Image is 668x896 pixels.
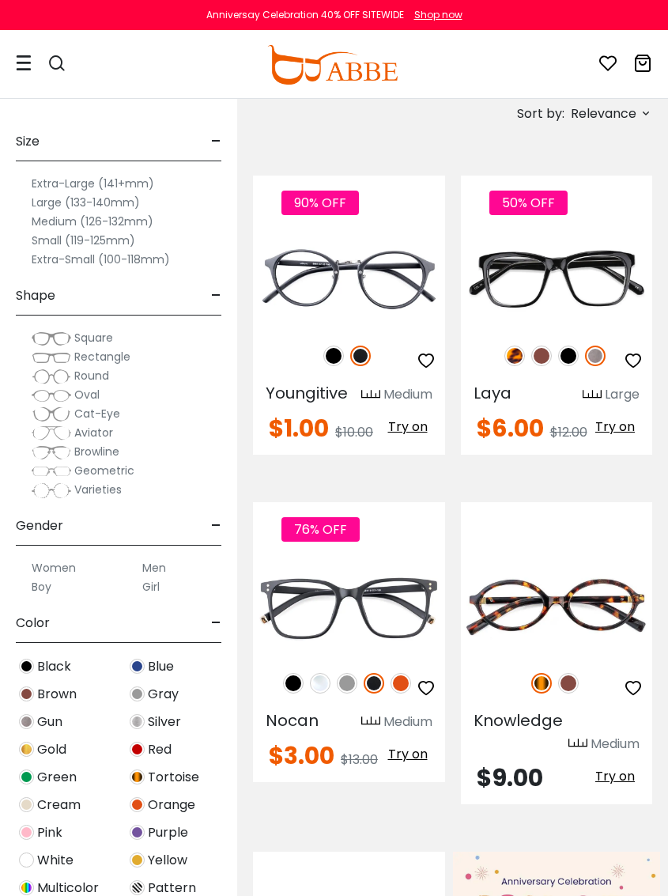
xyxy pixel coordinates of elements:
img: Multicolor [19,880,34,895]
img: Gun [585,346,606,366]
img: Square.png [32,331,71,346]
img: Purple [130,825,145,840]
span: Browline [74,444,119,459]
span: $1.00 [269,411,329,445]
span: Shape [16,277,55,315]
span: Gold [37,740,66,759]
span: 50% OFF [489,191,568,215]
span: White [37,851,74,870]
button: Try on [383,417,432,437]
span: Laya [474,382,511,404]
label: Women [32,558,76,577]
span: Size [16,123,40,161]
img: abbeglasses.com [267,45,397,85]
img: Gun Laya - Plastic ,Universal Bridge Fit [461,233,653,328]
img: Geometric.png [32,463,71,479]
img: Red [130,742,145,757]
img: Matte Black [350,346,371,366]
img: Cat-Eye.png [32,406,71,422]
label: Boy [32,577,51,596]
span: Brown [37,685,77,704]
a: Tortoise Knowledge - Acetate ,Universal Bridge Fit [461,559,653,655]
div: Anniversay Celebration 40% OFF SITEWIDE [206,8,404,22]
img: Leopard [504,346,525,366]
button: Try on [591,766,640,787]
label: Extra-Small (100-118mm) [32,250,170,269]
span: Gender [16,507,63,545]
img: Blue [130,659,145,674]
label: Men [142,558,166,577]
div: Medium [383,385,432,404]
span: Relevance [571,100,636,128]
span: $10.00 [335,423,373,441]
img: Rectangle.png [32,350,71,365]
img: size ruler [361,389,380,401]
img: Black [323,346,344,366]
span: Pink [37,823,62,842]
img: Brown [19,686,34,701]
img: Gold [19,742,34,757]
span: - [211,277,221,315]
span: Try on [388,745,428,763]
span: Nocan [266,709,319,732]
span: $3.00 [269,739,334,773]
span: - [211,507,221,545]
span: 76% OFF [281,517,360,542]
img: Pink [19,825,34,840]
span: Cream [37,796,81,815]
img: Brown [531,346,552,366]
img: Black [283,673,304,694]
img: Cream [19,797,34,812]
span: Rectangle [74,349,130,365]
span: Knowledge [474,709,563,732]
span: Square [74,330,113,346]
img: size ruler [361,716,380,728]
img: Orange [391,673,411,694]
div: Medium [591,735,640,754]
button: Try on [383,744,432,765]
span: Aviator [74,425,113,440]
img: Silver [130,714,145,729]
img: size ruler [568,738,587,750]
img: Brown [558,673,579,694]
span: Blue [148,657,174,676]
img: Matte-black Youngitive - Plastic ,Adjust Nose Pads [253,233,445,328]
img: Browline.png [32,444,71,460]
span: $9.00 [477,761,543,795]
img: size ruler [583,389,602,401]
img: Varieties.png [32,482,71,499]
span: Tortoise [148,768,199,787]
div: Shop now [414,8,462,22]
span: Color [16,604,50,642]
span: Cat-Eye [74,406,120,422]
span: Sort by: [517,104,564,123]
span: Purple [148,823,188,842]
span: Oval [74,387,100,403]
img: Round.png [32,369,71,384]
img: Black [19,659,34,674]
span: $13.00 [341,750,378,769]
span: Youngitive [266,382,348,404]
img: Gun [19,714,34,729]
span: Try on [388,418,428,436]
span: Green [37,768,77,787]
img: Yellow [130,853,145,868]
img: Aviator.png [32,425,71,441]
img: Pattern [130,880,145,895]
span: $12.00 [550,423,587,441]
img: Matte-black Nocan - TR ,Universal Bridge Fit [253,559,445,655]
span: Gun [37,713,62,732]
span: Varieties [74,482,122,497]
span: Try on [595,767,635,785]
img: Clear [310,673,330,694]
img: Tortoise [531,673,552,694]
span: Yellow [148,851,187,870]
span: Try on [595,418,635,436]
button: Try on [591,417,640,437]
img: Gray [337,673,357,694]
img: Gray [130,686,145,701]
span: Geometric [74,463,134,478]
